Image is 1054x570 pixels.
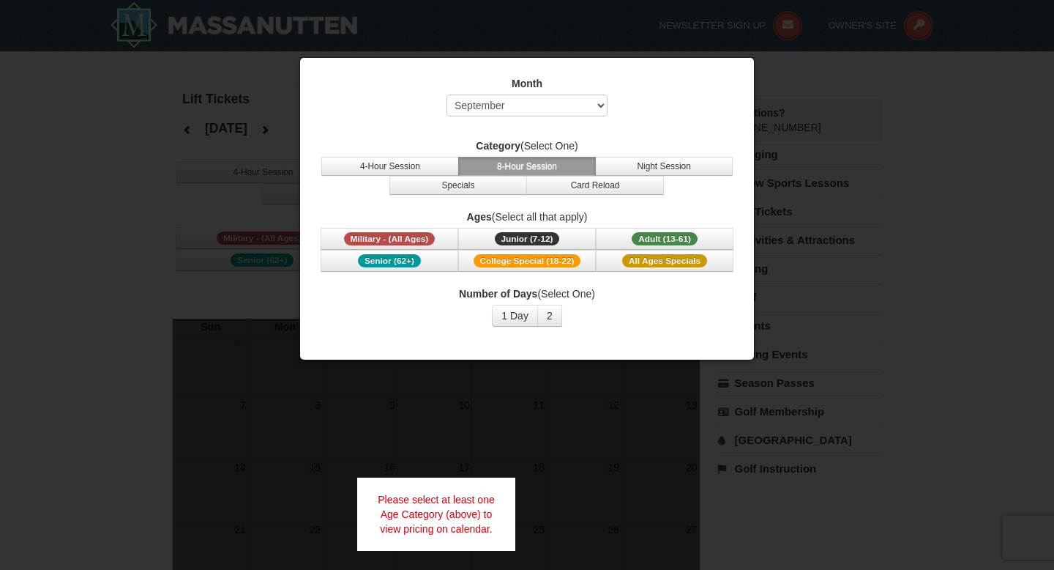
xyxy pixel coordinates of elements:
[458,250,596,272] button: College Special (18-22)
[321,157,459,176] button: 4-Hour Session
[358,254,421,267] span: Senior (62+)
[459,288,537,300] strong: Number of Days
[537,305,562,327] button: 2
[622,254,707,267] span: All Ages Specials
[357,478,515,551] div: Please select at least one Age Category (above) to view pricing on calendar.
[495,232,560,245] span: Junior (7-12)
[596,228,733,250] button: Adult (13-61)
[318,210,736,224] label: (Select all that apply)
[632,232,698,245] span: Adult (13-61)
[595,157,733,176] button: Night Session
[467,211,492,223] strong: Ages
[458,157,596,176] button: 8-Hour Session
[474,254,581,267] span: College Special (18-22)
[321,250,458,272] button: Senior (62+)
[318,138,736,153] label: (Select One)
[458,228,596,250] button: Junior (7-12)
[321,228,458,250] button: Military - (All Ages)
[476,140,520,152] strong: Category
[318,286,736,301] label: (Select One)
[344,232,436,245] span: Military - (All Ages)
[492,305,538,327] button: 1 Day
[389,176,527,195] button: Specials
[526,176,664,195] button: Card Reload
[596,250,733,272] button: All Ages Specials
[512,78,542,89] strong: Month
